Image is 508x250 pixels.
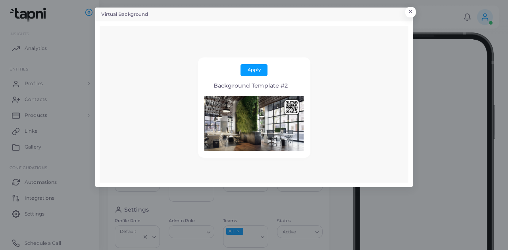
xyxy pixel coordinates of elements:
[101,11,148,18] h5: Virtual Background
[204,82,297,89] h4: Background Template #2
[241,64,267,76] button: Apply
[204,96,304,151] img: b412732163592d0e627cda70779199d223e25f18343f39675eb58f9f17edb314.png
[248,67,261,73] span: Apply
[405,7,416,17] button: Close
